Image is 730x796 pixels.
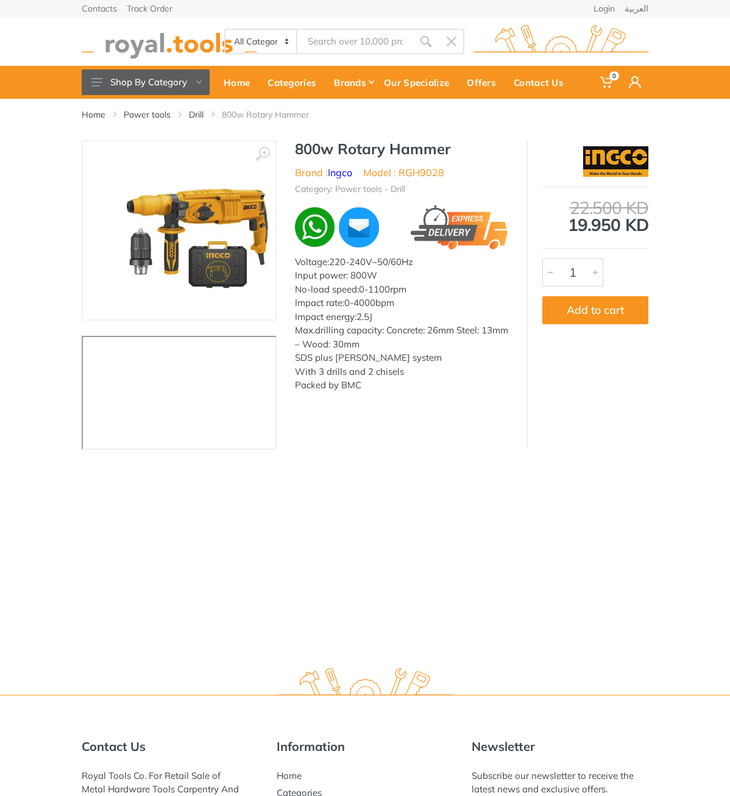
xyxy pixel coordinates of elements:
img: ma.webp [337,205,381,249]
h5: Information [277,739,453,754]
h5: Contact Us [82,739,258,754]
div: Brands [328,69,378,95]
select: Category [225,30,297,53]
img: royal.tools Logo [473,25,648,59]
a: Login [594,4,615,13]
div: Subscribe our newsletter to receive the latest news and exclusive offers. [472,769,648,796]
img: royal.tools Logo [278,668,453,702]
img: Royal Tools - 800w Rotary Hammer [121,154,274,307]
a: Home [218,66,262,99]
li: Category: Power tools - Drill [295,183,405,196]
div: Offers [461,69,508,95]
li: Brand : [295,165,352,180]
a: Offers [461,66,508,99]
a: Ingco [328,166,352,179]
button: Add to cart [542,296,648,324]
div: Contact Us [508,69,576,95]
li: 800w Rotary Hammer [222,108,327,121]
img: express.png [411,205,509,249]
a: Our Specialize [378,66,461,99]
img: wa.webp [295,207,335,247]
a: Contact Us [508,66,576,99]
div: Home [218,69,262,95]
a: 0 [593,66,622,99]
a: العربية [625,4,648,13]
div: Our Specialize [378,69,461,95]
img: Ingco [583,146,648,177]
div: 22.500 KD [542,199,648,216]
div: 19.950 KD [542,199,648,233]
img: royal.tools Logo [82,25,257,59]
input: Site search [297,29,413,54]
a: Home [277,770,302,781]
h5: Newsletter [472,739,648,754]
a: Home [82,108,105,121]
nav: breadcrumb [82,108,648,121]
div: Voltage:220-240V~50/60Hz Input power: 800W No-load speed:0-1100rpm Impact rate:0-4000bpm Impact e... [295,255,508,393]
div: Categories [262,69,328,95]
a: Power tools [124,108,171,121]
a: Contacts [82,4,117,13]
button: Shop By Category [82,69,210,95]
a: Categories [262,66,328,99]
a: Drill [189,108,204,121]
a: Track Order [127,4,172,13]
li: Model : RGH9028 [363,165,444,180]
span: 0 [609,71,619,80]
h1: 800w Rotary Hammer [295,140,508,158]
